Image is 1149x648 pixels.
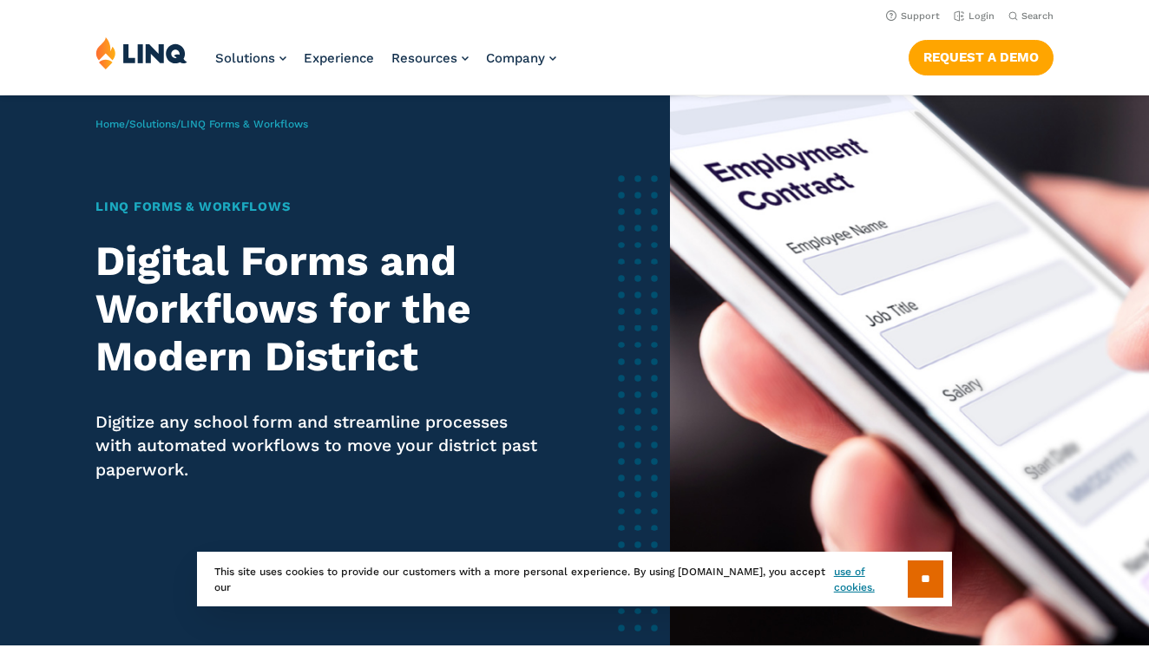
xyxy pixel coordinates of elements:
[197,552,952,606] div: This site uses cookies to provide our customers with a more personal experience. By using [DOMAIN...
[909,40,1054,75] a: Request a Demo
[909,36,1054,75] nav: Button Navigation
[181,118,308,130] span: LINQ Forms & Workflows
[954,10,995,22] a: Login
[486,50,545,66] span: Company
[129,118,176,130] a: Solutions
[391,50,457,66] span: Resources
[95,238,548,381] h2: Digital Forms and Workflows for the Modern District
[886,10,940,22] a: Support
[95,197,548,216] h1: LINQ Forms & Workflows
[95,410,548,482] p: Digitize any school form and streamline processes with automated workflows to move your district ...
[1021,10,1054,22] span: Search
[486,50,556,66] a: Company
[834,564,908,595] a: use of cookies.
[95,118,308,130] span: / /
[670,95,1149,645] img: LINQ Forms & Workflows
[215,50,275,66] span: Solutions
[95,36,187,69] img: LINQ | K‑12 Software
[391,50,469,66] a: Resources
[215,50,286,66] a: Solutions
[304,50,374,66] a: Experience
[215,36,556,94] nav: Primary Navigation
[1008,10,1054,23] button: Open Search Bar
[95,118,125,130] a: Home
